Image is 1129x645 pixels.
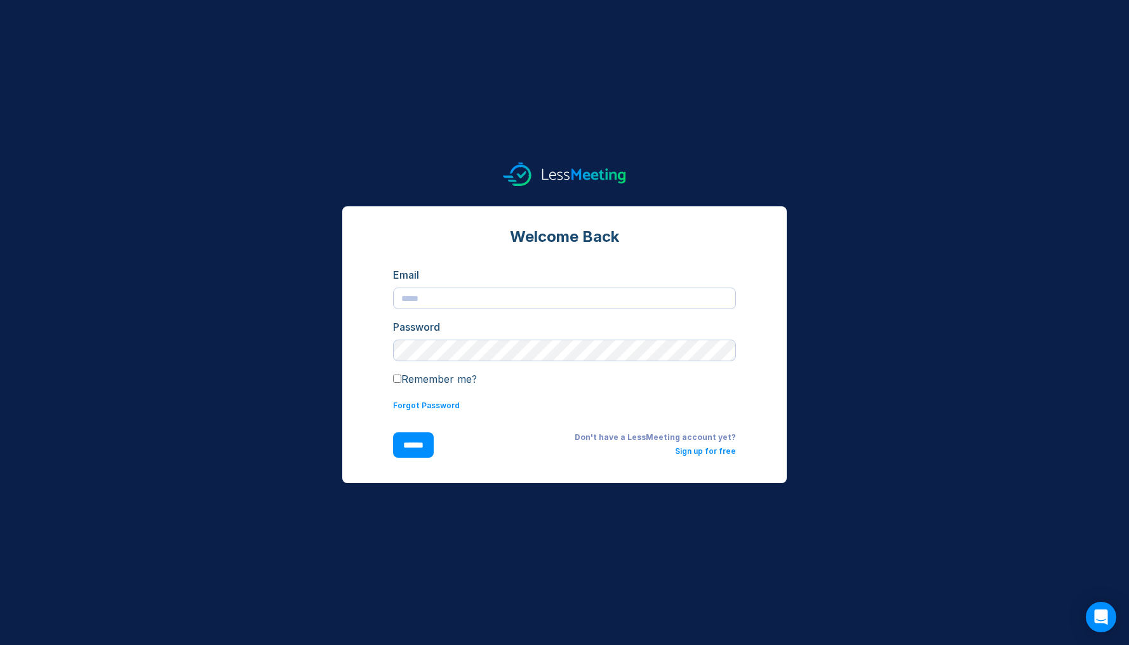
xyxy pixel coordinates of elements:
[393,375,401,383] input: Remember me?
[1086,602,1116,632] div: Open Intercom Messenger
[503,163,626,186] img: logo.svg
[393,227,736,247] div: Welcome Back
[393,373,477,385] label: Remember me?
[393,319,736,335] div: Password
[393,401,460,410] a: Forgot Password
[675,446,736,456] a: Sign up for free
[393,267,736,283] div: Email
[454,432,736,442] div: Don't have a LessMeeting account yet?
